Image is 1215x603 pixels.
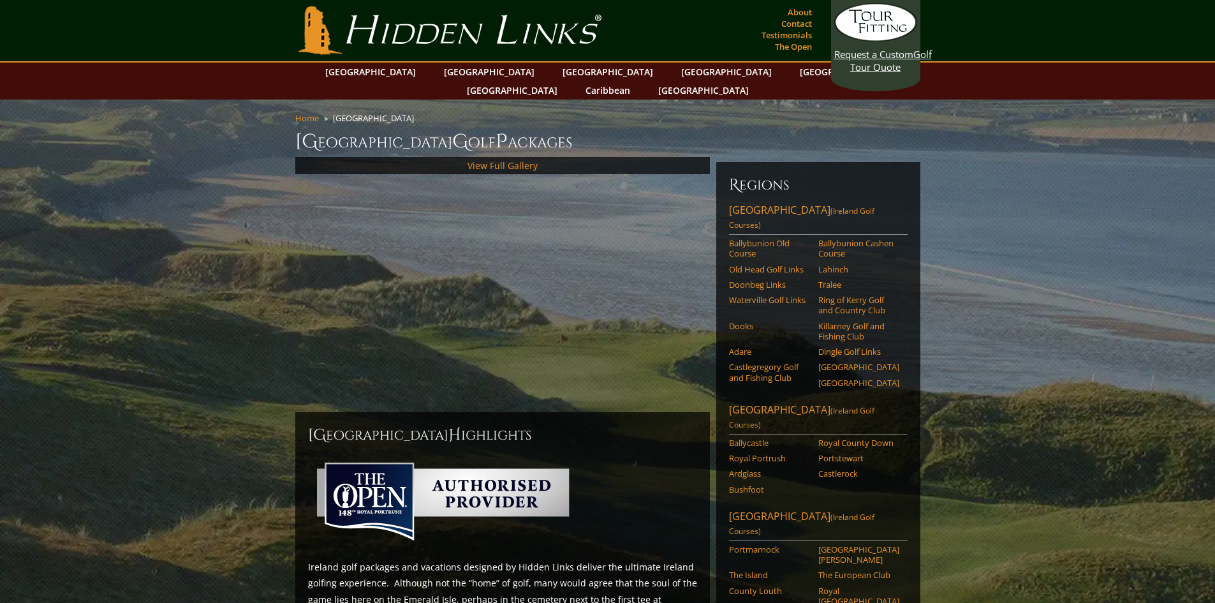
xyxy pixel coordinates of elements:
span: P [496,129,508,154]
a: Doonbeg Links [729,279,810,290]
a: Royal County Down [818,438,899,448]
a: Request a CustomGolf Tour Quote [834,3,917,73]
a: [GEOGRAPHIC_DATA] [319,63,422,81]
a: Waterville Golf Links [729,295,810,305]
span: (Ireland Golf Courses) [729,405,874,430]
a: Tralee [818,279,899,290]
a: Ring of Kerry Golf and Country Club [818,295,899,316]
a: The Open [772,38,815,56]
a: Bushfoot [729,484,810,495]
a: [GEOGRAPHIC_DATA] [818,378,899,388]
a: Old Head Golf Links [729,264,810,274]
a: Testimonials [758,26,815,44]
a: About [784,3,815,21]
a: [GEOGRAPHIC_DATA](Ireland Golf Courses) [729,203,908,235]
span: H [448,425,461,445]
a: County Louth [729,586,810,596]
a: [GEOGRAPHIC_DATA] [556,63,659,81]
span: (Ireland Golf Courses) [729,205,874,230]
a: The Island [729,570,810,580]
a: Adare [729,346,810,357]
a: [GEOGRAPHIC_DATA] [438,63,541,81]
a: Ardglass [729,468,810,479]
a: [GEOGRAPHIC_DATA](Ireland Golf Courses) [729,509,908,541]
h1: [GEOGRAPHIC_DATA] olf ackages [295,129,920,154]
li: [GEOGRAPHIC_DATA] [333,112,419,124]
a: Dooks [729,321,810,331]
a: Castlegregory Golf and Fishing Club [729,362,810,383]
a: Ballybunion Old Course [729,238,810,259]
span: (Ireland Golf Courses) [729,512,874,537]
a: Lahinch [818,264,899,274]
a: Ballybunion Cashen Course [818,238,899,259]
a: [GEOGRAPHIC_DATA] [675,63,778,81]
a: [GEOGRAPHIC_DATA][PERSON_NAME] [818,544,899,565]
span: Request a Custom [834,48,913,61]
a: View Full Gallery [468,160,538,172]
a: Portstewart [818,453,899,463]
a: [GEOGRAPHIC_DATA] [652,81,755,100]
a: The European Club [818,570,899,580]
a: [GEOGRAPHIC_DATA] [818,362,899,372]
h6: Regions [729,175,908,195]
a: Home [295,112,319,124]
a: Dingle Golf Links [818,346,899,357]
a: Contact [778,15,815,33]
a: Castlerock [818,468,899,479]
a: [GEOGRAPHIC_DATA] [460,81,564,100]
a: Killarney Golf and Fishing Club [818,321,899,342]
a: [GEOGRAPHIC_DATA](Ireland Golf Courses) [729,403,908,435]
a: Portmarnock [729,544,810,555]
a: Caribbean [579,81,637,100]
a: Royal Portrush [729,453,810,463]
span: G [452,129,468,154]
h2: [GEOGRAPHIC_DATA] ighlights [308,425,697,445]
a: [GEOGRAPHIC_DATA] [793,63,897,81]
a: Ballycastle [729,438,810,448]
